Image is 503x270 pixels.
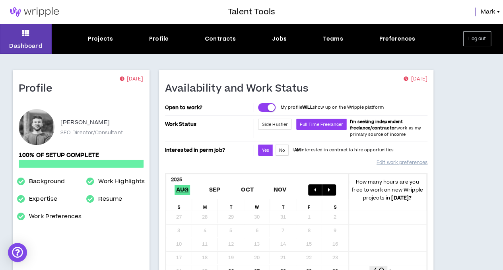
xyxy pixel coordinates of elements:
[166,199,192,211] div: S
[98,177,145,186] a: Work Highlights
[60,118,110,127] p: [PERSON_NAME]
[404,75,427,83] p: [DATE]
[165,145,252,156] p: Interested in perm job?
[280,104,383,111] p: My profile show up on the Wripple platform
[19,109,54,145] div: Mark D.
[98,194,122,204] a: Resume
[29,194,57,204] a: Expertise
[119,75,143,83] p: [DATE]
[244,199,270,211] div: W
[322,199,348,211] div: S
[29,212,82,221] a: Work Preferences
[350,119,403,131] b: I'm seeking independent freelance/contractor
[165,119,252,130] p: Work Status
[279,147,285,153] span: No
[348,178,426,202] p: How many hours are you free to work on new Wripple projects in
[175,185,190,195] span: Aug
[60,129,123,136] p: SEO Director/Consultant
[205,35,236,43] div: Contracts
[270,199,296,211] div: T
[192,199,218,211] div: M
[165,82,315,95] h1: Availability and Work Status
[296,199,322,211] div: F
[350,119,421,137] span: work as my primary source of income
[302,104,313,110] strong: WILL
[88,35,113,43] div: Projects
[29,177,65,186] a: Background
[239,185,255,195] span: Oct
[377,156,427,170] a: Edit work preferences
[19,151,144,160] p: 100% of setup complete
[391,194,412,202] b: [DATE] ?
[272,185,288,195] span: Nov
[228,6,275,18] h3: Talent Tools
[262,147,269,153] span: Yes
[480,8,495,16] span: Mark
[272,35,287,43] div: Jobs
[463,31,491,46] button: Log out
[8,243,27,262] div: Open Intercom Messenger
[262,121,288,127] span: Side Hustler
[294,147,300,153] strong: AM
[323,35,343,43] div: Teams
[293,147,394,153] p: I interested in contract to hire opportunities
[208,185,222,195] span: Sep
[149,35,169,43] div: Profile
[165,104,252,111] p: Open to work?
[218,199,244,211] div: T
[379,35,415,43] div: Preferences
[171,176,183,183] b: 2025
[9,42,42,50] p: Dashboard
[19,82,58,95] h1: Profile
